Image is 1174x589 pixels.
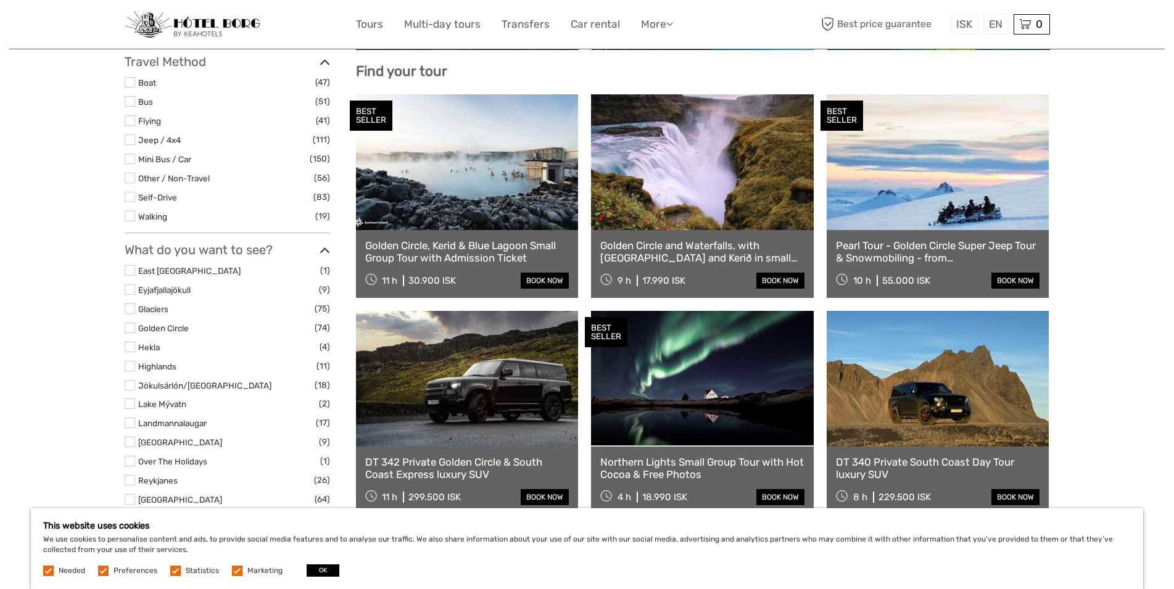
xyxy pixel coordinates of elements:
[365,239,569,265] a: Golden Circle, Kerid & Blue Lagoon Small Group Tour with Admission Ticket
[315,75,330,89] span: (47)
[315,378,330,392] span: (18)
[585,317,627,348] div: BEST SELLER
[125,54,330,69] h3: Travel Method
[125,242,330,257] h3: What do you want to see?
[315,302,330,316] span: (75)
[819,14,948,35] span: Best price guarantee
[600,239,804,265] a: Golden Circle and Waterfalls, with [GEOGRAPHIC_DATA] and Kerið in small group
[59,566,85,576] label: Needed
[1034,18,1044,30] span: 0
[138,399,186,409] a: Lake Mývatn
[618,275,631,286] span: 9 h
[138,495,222,505] a: [GEOGRAPHIC_DATA]
[316,416,330,430] span: (17)
[408,275,456,286] div: 30.900 ISK
[138,192,177,202] a: Self-Drive
[521,489,569,505] a: book now
[319,282,330,297] span: (9)
[31,508,1143,589] div: We use cookies to personalise content and ads, to provide social media features and to analyse ou...
[138,476,178,485] a: Reykjanes
[142,19,157,34] button: Open LiveChat chat widget
[821,101,863,131] div: BEST SELLER
[315,492,330,506] span: (64)
[316,359,330,373] span: (11)
[983,14,1008,35] div: EN
[641,15,673,33] a: More
[307,564,339,577] button: OK
[320,340,330,354] span: (4)
[138,78,156,88] a: Boat
[314,473,330,487] span: (26)
[138,116,161,126] a: Flying
[314,171,330,185] span: (56)
[125,11,260,38] img: 97-048fac7b-21eb-4351-ac26-83e096b89eb3_logo_small.jpg
[642,275,685,286] div: 17.990 ISK
[618,492,631,503] span: 4 h
[138,212,167,221] a: Walking
[365,456,569,481] a: DT 342 Private Golden Circle & South Coast Express luxury SUV
[571,15,620,33] a: Car rental
[756,273,804,289] a: book now
[138,456,207,466] a: Over The Holidays
[138,323,189,333] a: Golden Circle
[878,492,931,503] div: 229.500 ISK
[882,275,930,286] div: 55.000 ISK
[404,15,481,33] a: Multi-day tours
[186,566,219,576] label: Statistics
[316,113,330,128] span: (41)
[315,321,330,335] span: (74)
[138,266,241,276] a: East [GEOGRAPHIC_DATA]
[43,521,1131,531] h5: This website uses cookies
[17,22,139,31] p: We're away right now. Please check back later!
[600,456,804,481] a: Northern Lights Small Group Tour with Hot Cocoa & Free Photos
[502,15,550,33] a: Transfers
[138,418,207,428] a: Landmannalaugar
[315,209,330,223] span: (19)
[313,133,330,147] span: (111)
[138,154,191,164] a: Mini Bus / Car
[320,454,330,468] span: (1)
[853,275,871,286] span: 10 h
[138,437,222,447] a: [GEOGRAPHIC_DATA]
[836,456,1040,481] a: DT 340 Private South Coast Day Tour luxury SUV
[836,239,1040,265] a: Pearl Tour - Golden Circle Super Jeep Tour & Snowmobiling - from [GEOGRAPHIC_DATA]
[350,101,392,131] div: BEST SELLER
[382,275,397,286] span: 11 h
[313,190,330,204] span: (83)
[319,435,330,449] span: (9)
[642,492,687,503] div: 18.990 ISK
[956,18,972,30] span: ISK
[991,489,1040,505] a: book now
[320,263,330,278] span: (1)
[319,397,330,411] span: (2)
[138,173,210,183] a: Other / Non-Travel
[138,361,176,371] a: Highlands
[138,381,271,390] a: Jökulsárlón/[GEOGRAPHIC_DATA]
[138,342,160,352] a: Hekla
[247,566,283,576] label: Marketing
[315,94,330,109] span: (51)
[138,285,191,295] a: Eyjafjallajökull
[114,566,157,576] label: Preferences
[991,273,1040,289] a: book now
[521,273,569,289] a: book now
[756,489,804,505] a: book now
[356,63,447,80] b: Find your tour
[138,97,153,107] a: Bus
[310,152,330,166] span: (150)
[408,492,461,503] div: 299.500 ISK
[356,15,383,33] a: Tours
[853,492,867,503] span: 8 h
[138,304,168,314] a: Glaciers
[382,492,397,503] span: 11 h
[138,135,181,145] a: Jeep / 4x4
